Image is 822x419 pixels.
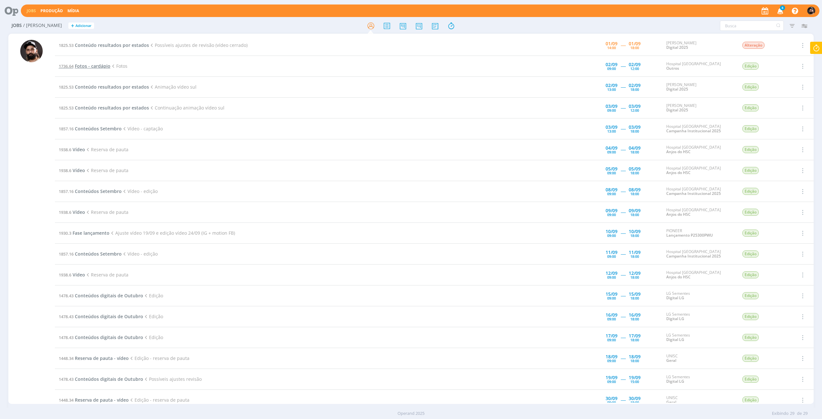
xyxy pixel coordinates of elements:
div: 10/09 [629,229,641,234]
span: Conteúdo resultados por estados [75,42,149,48]
div: Hospital [GEOGRAPHIC_DATA] [666,145,732,154]
span: 1938.6 [59,168,71,173]
div: 15/09 [606,292,617,296]
span: ----- [621,292,625,299]
span: Edição [742,188,759,195]
div: UNISC [666,354,732,363]
div: 01/09 [629,41,641,46]
div: 02/09 [629,62,641,67]
div: 02/09 [629,83,641,88]
div: 18:00 [630,275,639,279]
span: Animação vídeo sul [149,84,197,90]
button: B [807,5,816,16]
a: 1478.43Conteúdos digitais de Outubro [59,376,143,382]
span: Edição [742,209,759,216]
div: 12/09 [606,271,617,275]
div: 02/09 [606,83,617,88]
div: 03/09 [606,125,617,129]
span: Edição [143,292,163,299]
span: 1825.53 [59,105,74,111]
a: 1478.43Conteúdos digitais de Outubro [59,334,143,340]
span: Vídeo [73,167,85,173]
span: Exibindo [772,410,789,417]
div: Hospital [GEOGRAPHIC_DATA] [666,124,732,134]
span: 1825.53 [59,84,74,90]
span: ----- [621,63,625,69]
a: 1857.16Conteúdos Setembro [59,126,122,132]
span: Alteração [742,42,765,49]
a: Digital LG [666,337,684,342]
div: UNISC [666,396,732,405]
div: Hospital [GEOGRAPHIC_DATA] [666,62,732,71]
div: Hospital [GEOGRAPHIC_DATA] [666,208,732,217]
div: 12/09 [629,271,641,275]
a: 1857.16Conteúdos Setembro [59,251,122,257]
a: Campanha Institucional 2025 [666,253,721,259]
span: Reserva de pauta - vídeo [75,397,129,403]
div: 12:00 [630,109,639,112]
span: 1478.43 [59,293,74,299]
span: Vídeo [73,146,85,153]
div: 18:00 [630,150,639,154]
div: 05/09 [606,167,617,171]
span: 1448.34 [59,397,74,403]
span: Conteúdos Setembro [75,126,122,132]
span: ----- [621,188,625,194]
div: 18:00 [630,255,639,258]
img: B [20,40,43,62]
a: 1930.3Fase lançamento [59,230,109,236]
span: Fotos - cardápio [75,63,110,69]
a: Outros [666,65,679,71]
input: Busca [720,21,784,31]
div: 18:00 [630,46,639,49]
div: 09:00 [607,380,616,383]
div: 04/09 [629,146,641,150]
div: 18:00 [630,88,639,91]
a: Digital 2025 [666,45,688,50]
span: Reserva de pauta [85,167,128,173]
span: Edição [742,104,759,111]
span: Conteúdos digitais de Outubro [75,376,143,382]
a: Digital 2025 [666,107,688,113]
button: 8 [773,5,786,17]
span: ----- [621,355,625,361]
span: Conteúdos digitais de Outubro [75,313,143,319]
span: ----- [621,167,625,173]
span: Edição [742,397,759,404]
span: Reserva de pauta - vídeo [75,355,129,361]
span: ----- [621,397,625,403]
span: Vídeo - captação [122,126,163,132]
div: PIONEER [666,229,732,238]
div: 18:00 [630,359,639,362]
span: Vídeo [73,272,85,278]
a: Geral [666,358,676,363]
div: 17/09 [606,334,617,338]
div: Hospital [GEOGRAPHIC_DATA] [666,166,732,175]
div: 30/09 [606,396,617,401]
span: Edição [742,271,759,278]
span: Edição [742,292,759,299]
a: Geral [666,399,676,405]
span: 29 [803,410,808,417]
div: 18:00 [630,338,639,342]
a: 1448.34Reserva de pauta - vídeo [59,355,129,361]
a: Anjos do HSC [666,170,691,175]
span: Fotos [110,63,127,69]
div: 15:00 [630,380,639,383]
span: Reserva de pauta [85,209,128,215]
div: 19/09 [606,375,617,380]
div: Hospital [GEOGRAPHIC_DATA] [666,270,732,280]
div: Hospital [GEOGRAPHIC_DATA] [666,249,732,259]
span: Edição [742,83,759,91]
a: 1825.53Conteúdo resultados por estados [59,42,149,48]
div: 03/09 [629,104,641,109]
span: Possíveis ajustes revisão [143,376,202,382]
div: 18:00 [630,234,639,237]
span: Possíveis ajustes de revisão (vídeo cerrado) [149,42,248,48]
span: Conteúdos Setembro [75,188,122,194]
span: Reserva de pauta [85,272,128,278]
div: 09:00 [607,234,616,237]
span: 1857.16 [59,126,74,132]
a: 1938.6Vídeo [59,167,85,173]
div: 11/09 [629,250,641,255]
